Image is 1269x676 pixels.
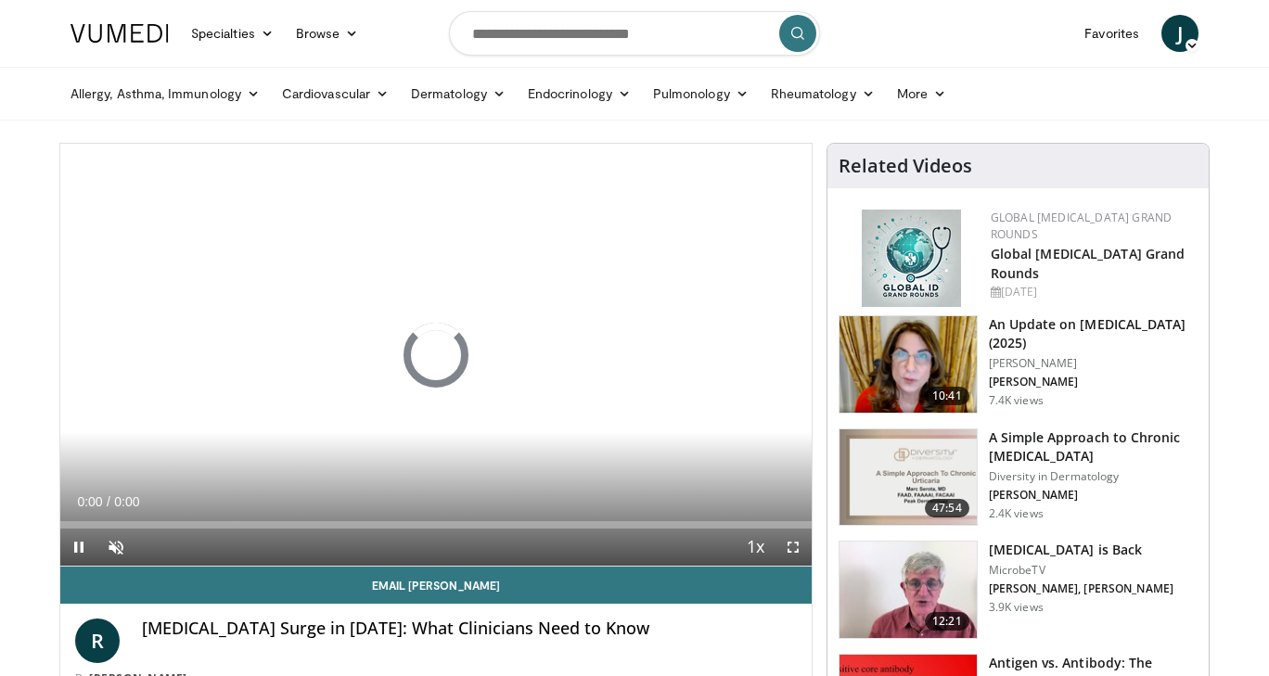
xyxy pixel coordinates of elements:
[886,75,957,112] a: More
[449,11,820,56] input: Search topics, interventions
[517,75,642,112] a: Endocrinology
[77,494,102,509] span: 0:00
[60,521,812,529] div: Progress Bar
[840,316,977,413] img: 48af3e72-e66e-47da-b79f-f02e7cc46b9b.png.150x105_q85_crop-smart_upscale.png
[1161,15,1198,52] a: J
[991,210,1173,242] a: Global [MEDICAL_DATA] Grand Rounds
[989,563,1173,578] p: MicrobeTV
[839,541,1198,639] a: 12:21 [MEDICAL_DATA] is Back MicrobeTV [PERSON_NAME], [PERSON_NAME] 3.9K views
[70,24,169,43] img: VuMedi Logo
[60,144,812,567] video-js: Video Player
[989,600,1044,615] p: 3.9K views
[760,75,886,112] a: Rheumatology
[989,581,1173,596] p: [PERSON_NAME], [PERSON_NAME]
[839,315,1198,414] a: 10:41 An Update on [MEDICAL_DATA] (2025) [PERSON_NAME] [PERSON_NAME] 7.4K views
[839,155,972,177] h4: Related Videos
[642,75,760,112] a: Pulmonology
[60,529,97,566] button: Pause
[75,619,120,663] a: R
[839,428,1198,527] a: 47:54 A Simple Approach to Chronic [MEDICAL_DATA] Diversity in Dermatology [PERSON_NAME] 2.4K views
[60,567,812,604] a: Email [PERSON_NAME]
[991,245,1186,282] a: Global [MEDICAL_DATA] Grand Rounds
[1073,15,1150,52] a: Favorites
[925,499,969,517] span: 47:54
[989,469,1198,484] p: Diversity in Dermatology
[114,494,139,509] span: 0:00
[180,15,285,52] a: Specialties
[107,494,110,509] span: /
[989,506,1044,521] p: 2.4K views
[840,542,977,638] img: 537ec807-323d-43b7-9fe0-bad00a6af604.150x105_q85_crop-smart_upscale.jpg
[989,541,1173,559] h3: [MEDICAL_DATA] is Back
[989,488,1198,503] p: [PERSON_NAME]
[989,428,1198,466] h3: A Simple Approach to Chronic [MEDICAL_DATA]
[989,375,1198,389] p: [PERSON_NAME]
[862,210,961,307] img: e456a1d5-25c5-46f9-913a-7a343587d2a7.png.150x105_q85_autocrop_double_scale_upscale_version-0.2.png
[989,315,1198,352] h3: An Update on [MEDICAL_DATA] (2025)
[400,75,517,112] a: Dermatology
[285,15,370,52] a: Browse
[737,529,775,566] button: Playback Rate
[991,284,1194,300] div: [DATE]
[59,75,271,112] a: Allergy, Asthma, Immunology
[925,612,969,631] span: 12:21
[840,429,977,526] img: dc941aa0-c6d2-40bd-ba0f-da81891a6313.png.150x105_q85_crop-smart_upscale.png
[775,529,812,566] button: Fullscreen
[925,387,969,405] span: 10:41
[97,529,135,566] button: Unmute
[142,619,797,639] h4: [MEDICAL_DATA] Surge in [DATE]: What Clinicians Need to Know
[271,75,400,112] a: Cardiovascular
[989,356,1198,371] p: [PERSON_NAME]
[989,393,1044,408] p: 7.4K views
